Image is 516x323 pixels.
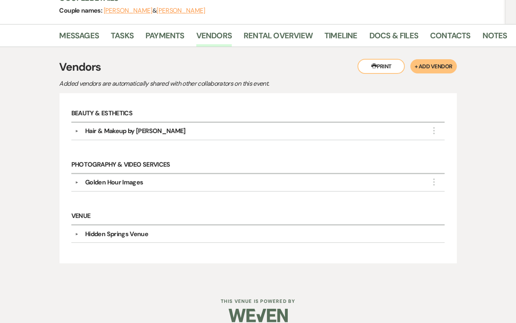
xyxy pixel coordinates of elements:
span: Couple names: [60,6,104,15]
a: Notes [482,29,507,47]
div: Golden Hour Images [85,178,143,187]
a: Vendors [196,29,232,47]
a: Payments [145,29,184,47]
div: Hair & Makeup by [PERSON_NAME] [85,126,186,136]
h6: Beauty & Esthetics [71,105,445,122]
button: ▼ [72,129,82,133]
button: ▼ [72,180,82,184]
button: ▼ [72,232,82,236]
a: Tasks [111,29,134,47]
span: & [104,7,205,15]
a: Rental Overview [244,29,313,47]
div: Hidden Springs Venue [85,229,148,239]
a: Docs & Files [369,29,418,47]
h6: Photography & Video Services [71,157,445,174]
button: [PERSON_NAME] [156,8,205,14]
a: Contacts [430,29,471,47]
button: Print [358,59,405,74]
a: Messages [60,29,99,47]
button: [PERSON_NAME] [104,8,153,14]
button: + Add Vendor [410,59,456,73]
h6: Venue [71,208,445,225]
a: Timeline [324,29,358,47]
h3: Vendors [60,59,457,75]
p: Added vendors are automatically shared with other collaborators on this event. [60,79,335,89]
